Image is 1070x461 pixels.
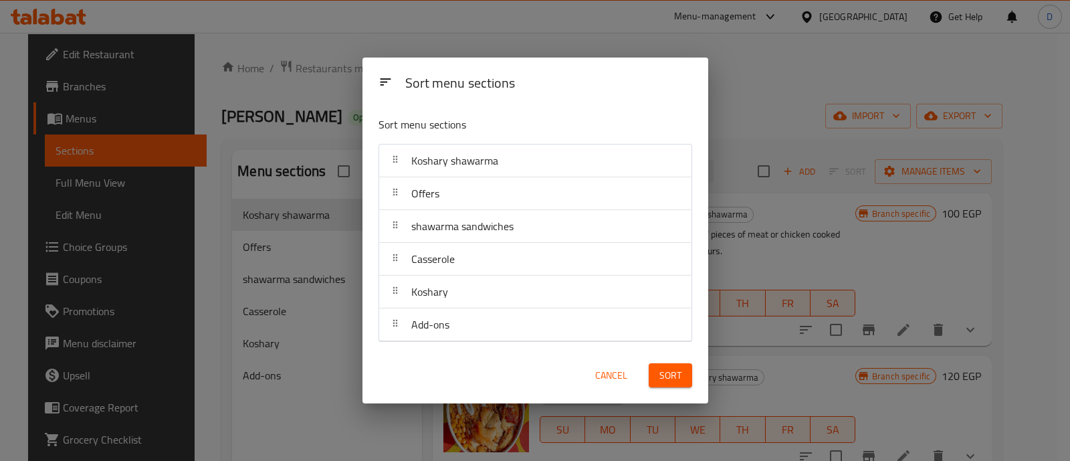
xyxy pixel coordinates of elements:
[379,116,627,133] p: Sort menu sections
[411,282,448,302] span: Koshary
[379,177,691,210] div: Offers
[379,276,691,308] div: Koshary
[411,151,498,171] span: Koshary shawarma
[379,243,691,276] div: Casserole
[379,210,691,243] div: shawarma sandwiches
[649,363,692,388] button: Sort
[411,314,449,335] span: Add-ons
[411,216,514,236] span: shawarma sandwiches
[379,308,691,341] div: Add-ons
[379,145,691,177] div: Koshary shawarma
[659,367,681,384] span: Sort
[400,69,698,99] div: Sort menu sections
[411,249,455,269] span: Casserole
[595,367,627,384] span: Cancel
[590,363,633,388] button: Cancel
[411,183,439,203] span: Offers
